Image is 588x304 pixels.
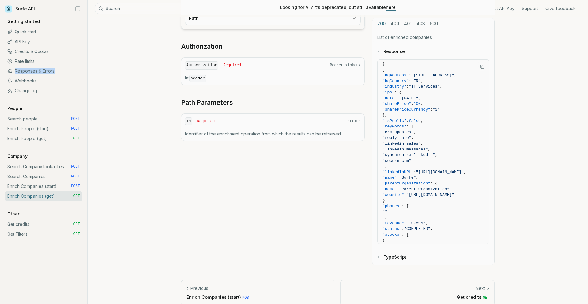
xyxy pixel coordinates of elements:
span: Required [197,119,215,124]
button: Path [185,12,360,25]
span: GET [73,136,80,141]
a: Enrich Companies (start) POST [5,181,82,191]
span: , [464,170,466,174]
span: : [406,84,409,89]
span: "stocks" [383,232,401,237]
span: POST [71,184,80,189]
button: 403 [417,18,425,29]
a: Search people POST [5,114,82,124]
span: }, [383,198,387,203]
button: TypeScript [372,249,494,265]
span: : [ [401,232,409,237]
span: "FR" [411,79,421,83]
span: "secure crm" [383,158,411,163]
span: POST [71,164,80,169]
span: "parentOrganization" [383,181,430,186]
span: , [421,141,423,146]
span: GET [73,194,80,199]
a: Webhooks [5,76,82,86]
a: Enrich People (get) GET [5,134,82,143]
button: Collapse Sidebar [73,4,82,13]
span: "10-50M" [406,221,425,226]
span: , [421,119,423,123]
code: header [189,75,206,82]
button: 200 [377,18,386,29]
span: GET [73,232,80,237]
a: Search Company lookalikes POST [5,162,82,172]
a: Enrich People (start) POST [5,124,82,134]
a: Give feedback [545,6,576,12]
p: Get credits [345,294,489,300]
span: false [409,119,421,123]
span: : [397,56,399,61]
span: "Seed Round - Surfe" [399,56,447,61]
p: Enrich Companies (start) [186,294,330,300]
span: : [ [406,124,413,129]
button: 500 [430,18,438,29]
span: POST [71,174,80,179]
span: , [416,175,418,180]
span: "linkedin messages" [383,147,428,152]
span: , [428,147,430,152]
button: Copy Text [477,62,487,71]
span: ], [383,215,387,220]
span: : [406,119,409,123]
span: : [411,101,414,106]
span: "keywords" [383,124,406,129]
a: Path Parameters [181,98,233,107]
span: "ipo" [383,90,394,95]
span: , [440,84,442,89]
p: In: [185,75,361,82]
a: Responses & Errors [5,66,82,76]
span: POST [71,116,80,121]
a: Authorization [181,42,222,51]
span: "[DATE]" [399,96,418,101]
a: here [386,5,396,10]
span: "[URL][DOMAIN_NAME]" [406,192,454,197]
span: : [409,79,411,83]
code: id [185,117,192,126]
span: , [435,153,438,157]
span: { [383,238,385,243]
span: : [404,221,406,226]
span: "COMPLETED" [404,226,430,231]
a: API Key [5,37,82,47]
a: Changelog [5,86,82,96]
span: } [383,62,385,66]
a: Surfe API [5,4,35,13]
p: Getting started [5,18,42,25]
p: Previous [190,285,208,291]
span: , [421,101,423,106]
a: Search Companies POST [5,172,82,181]
span: "crm updates" [383,130,413,135]
span: "name" [383,175,397,180]
span: : [ [401,204,409,208]
span: "hqAddress" [383,73,409,78]
span: "$" [433,107,440,112]
span: string [348,119,361,124]
span: , [418,96,421,101]
span: "industry" [383,84,406,89]
span: 100 [413,101,420,106]
span: "phones" [383,204,401,208]
button: Response [372,44,494,59]
a: Credits & Quotas [5,47,82,56]
p: Company [5,153,30,159]
span: "hqCountry" [383,79,409,83]
span: "name" [383,56,397,61]
span: Required [223,63,241,68]
span: : [397,187,399,192]
button: Search⌘K [95,3,248,14]
span: : [409,73,411,78]
p: Other [5,211,22,217]
span: , [430,226,433,231]
span: "sharePriceCurrency" [383,107,430,112]
span: "date" [383,96,397,101]
span: "sharePrice" [383,101,411,106]
span: , [449,187,452,192]
span: }, [383,113,387,117]
span: ], [383,164,387,169]
span: , [421,79,423,83]
span: : [404,192,406,197]
span: "revenue" [383,221,404,226]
